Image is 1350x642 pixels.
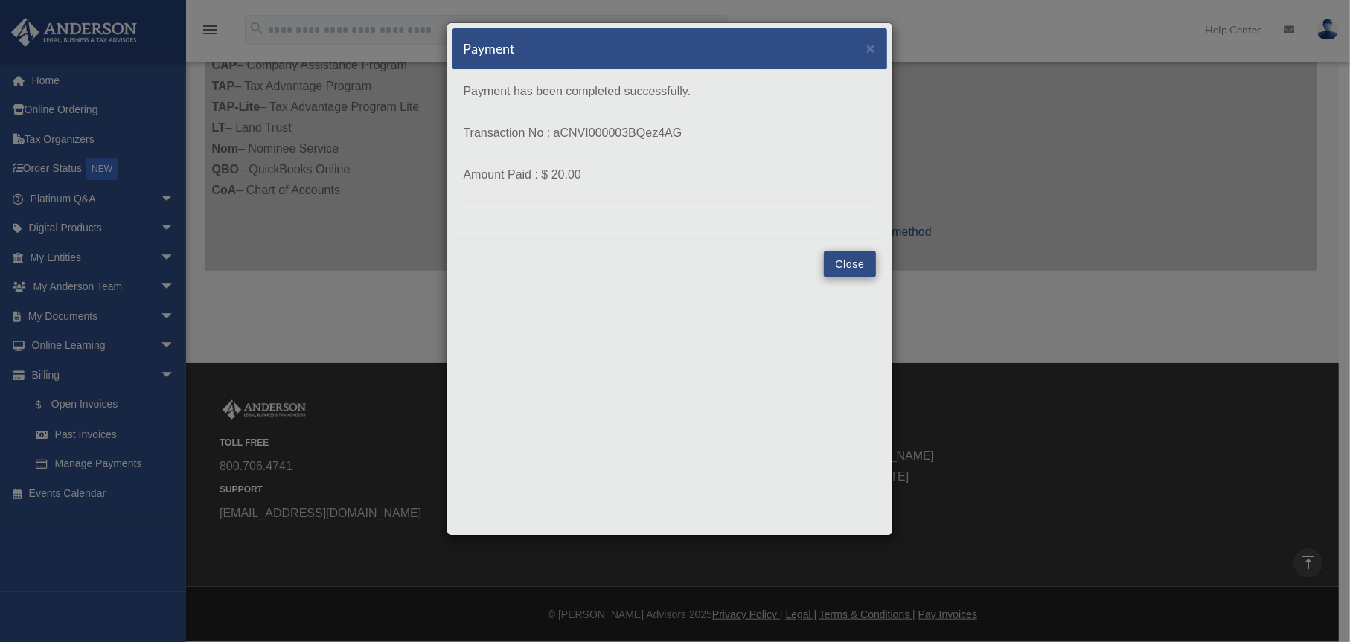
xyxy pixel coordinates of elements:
[464,123,876,144] p: Transaction No : aCNVI000003BQez4AG
[464,81,876,102] p: Payment has been completed successfully.
[824,251,875,277] button: Close
[464,39,516,58] h5: Payment
[866,40,876,56] button: Close
[464,164,876,185] p: Amount Paid : $ 20.00
[866,39,876,57] span: ×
